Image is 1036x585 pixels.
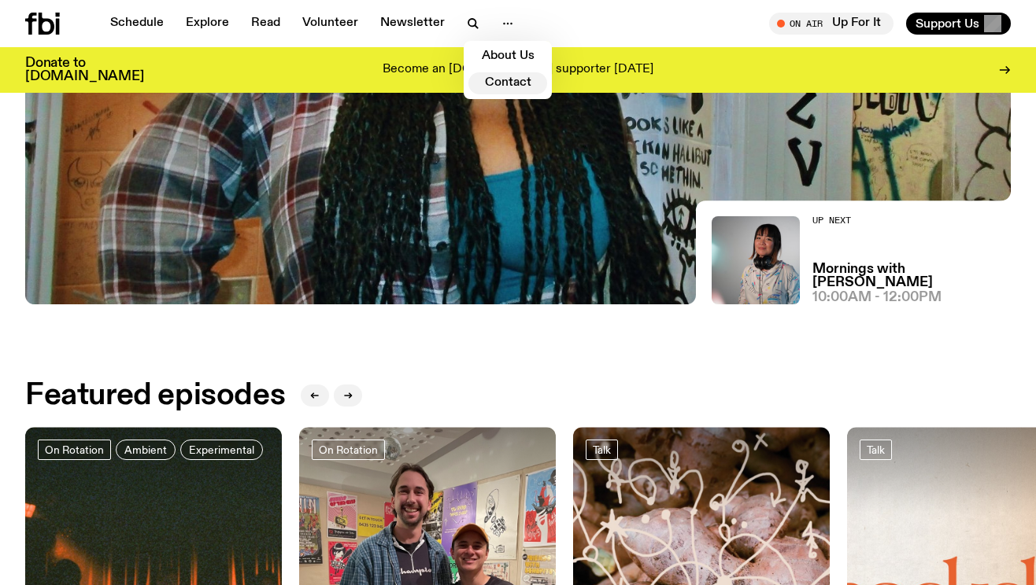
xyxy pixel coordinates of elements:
[176,13,239,35] a: Explore
[867,444,885,456] span: Talk
[812,263,1011,289] a: Mornings with [PERSON_NAME]
[180,440,263,460] a: Experimental
[860,440,892,460] a: Talk
[101,13,173,35] a: Schedule
[312,440,385,460] a: On Rotation
[593,444,611,456] span: Talk
[293,13,368,35] a: Volunteer
[242,13,290,35] a: Read
[712,216,800,304] img: Kana Frazer is smiling at the camera with her head tilted slightly to her left. She wears big bla...
[906,13,1011,35] button: Support Us
[371,13,454,35] a: Newsletter
[812,291,942,304] span: 10:00am - 12:00pm
[319,444,378,456] span: On Rotation
[916,17,979,31] span: Support Us
[468,72,547,94] a: Contact
[25,57,144,83] h3: Donate to [DOMAIN_NAME]
[45,444,104,456] span: On Rotation
[769,13,894,35] button: On AirUp For It
[586,440,618,460] a: Talk
[38,440,111,460] a: On Rotation
[189,444,254,456] span: Experimental
[124,444,167,456] span: Ambient
[468,46,547,68] a: About Us
[25,381,285,410] h2: Featured episodes
[383,63,653,77] p: Become an [DOMAIN_NAME] supporter [DATE]
[116,440,176,460] a: Ambient
[812,216,1011,225] h2: Up Next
